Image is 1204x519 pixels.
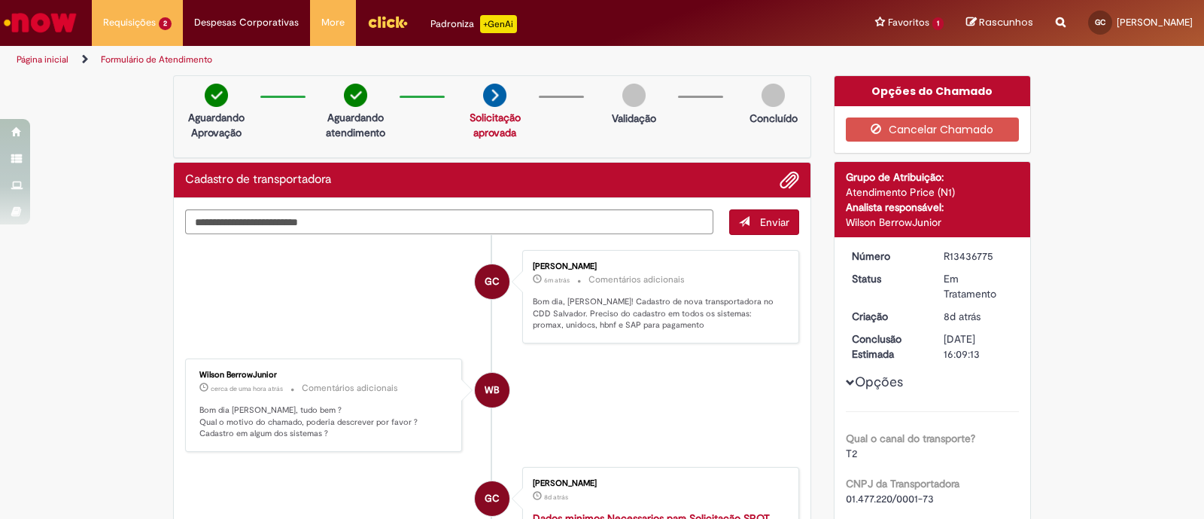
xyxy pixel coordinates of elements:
[344,84,367,107] img: check-circle-green.png
[841,331,933,362] dt: Conclusão Estimada
[944,249,1014,264] div: R13436775
[205,84,228,107] img: check-circle-green.png
[194,15,299,30] span: Despesas Corporativas
[544,276,570,285] span: 6m atrás
[101,53,212,66] a: Formulário de Atendimento
[841,249,933,264] dt: Número
[729,209,799,235] button: Enviar
[185,209,713,235] textarea: Digite sua mensagem aqui...
[483,84,506,107] img: arrow-next.png
[211,384,283,393] time: 29/08/2025 08:28:26
[622,84,646,107] img: img-circle-grey.png
[185,173,331,187] h2: Cadastro de transportadora Histórico de tíquete
[944,310,981,323] time: 21/08/2025 14:55:54
[480,15,517,33] p: +GenAi
[475,264,509,299] div: Gabriel Luiz Conceicao Campos
[612,111,656,126] p: Validação
[841,271,933,286] dt: Status
[846,169,1020,185] div: Grupo de Atribuição:
[103,15,156,30] span: Requisições
[544,276,570,285] time: 29/08/2025 09:13:02
[762,84,785,107] img: img-circle-grey.png
[302,382,398,395] small: Comentários adicionais
[932,17,944,30] span: 1
[846,432,975,445] b: Qual o canal do transporte?
[485,264,500,300] span: GC
[199,405,450,440] p: Bom dia [PERSON_NAME], tudo bem ? Qual o motivo do chamado, poderia descrever por favor ? Cadastr...
[430,15,517,33] div: Padroniza
[1117,16,1193,29] span: [PERSON_NAME]
[180,110,253,140] p: Aguardando Aprovação
[780,170,799,190] button: Adicionar anexos
[544,493,568,502] span: 8d atrás
[11,46,792,74] ul: Trilhas de página
[321,15,345,30] span: More
[979,15,1033,29] span: Rascunhos
[588,273,685,286] small: Comentários adicionais
[760,215,789,229] span: Enviar
[888,15,929,30] span: Favoritos
[544,493,568,502] time: 21/08/2025 14:03:14
[2,8,79,38] img: ServiceNow
[944,309,1014,324] div: 21/08/2025 14:55:54
[846,200,1020,215] div: Analista responsável:
[966,16,1033,30] a: Rascunhos
[944,331,1014,362] div: [DATE] 16:09:13
[475,481,509,516] div: Gabriel Luiz Conceicao Campos
[846,492,934,505] span: 01.477.220/0001-73
[533,262,783,271] div: [PERSON_NAME]
[841,309,933,324] dt: Criação
[485,372,500,408] span: WB
[846,185,1020,200] div: Atendimento Price (N1)
[159,17,172,30] span: 2
[17,53,68,66] a: Página inicial
[470,111,521,139] a: Solicitação aprovada
[835,76,1031,106] div: Opções do Chamado
[199,371,450,380] div: Wilson BerrowJunior
[211,384,283,393] span: cerca de uma hora atrás
[749,111,798,126] p: Concluído
[846,447,857,460] span: T2
[319,110,392,140] p: Aguardando atendimento
[1095,17,1105,27] span: GC
[533,479,783,488] div: [PERSON_NAME]
[846,118,1020,142] button: Cancelar Chamado
[944,271,1014,301] div: Em Tratamento
[485,481,500,517] span: GC
[533,296,783,331] p: Bom dia, [PERSON_NAME]! Cadastro de nova transportadora no CDD Salvador. Preciso do cadastro em t...
[846,215,1020,230] div: Wilson BerrowJunior
[367,11,408,33] img: click_logo_yellow_360x200.png
[475,373,509,408] div: Wilson BerrowJunior
[944,310,981,323] span: 8d atrás
[846,477,959,490] b: CNPJ da Transportadora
